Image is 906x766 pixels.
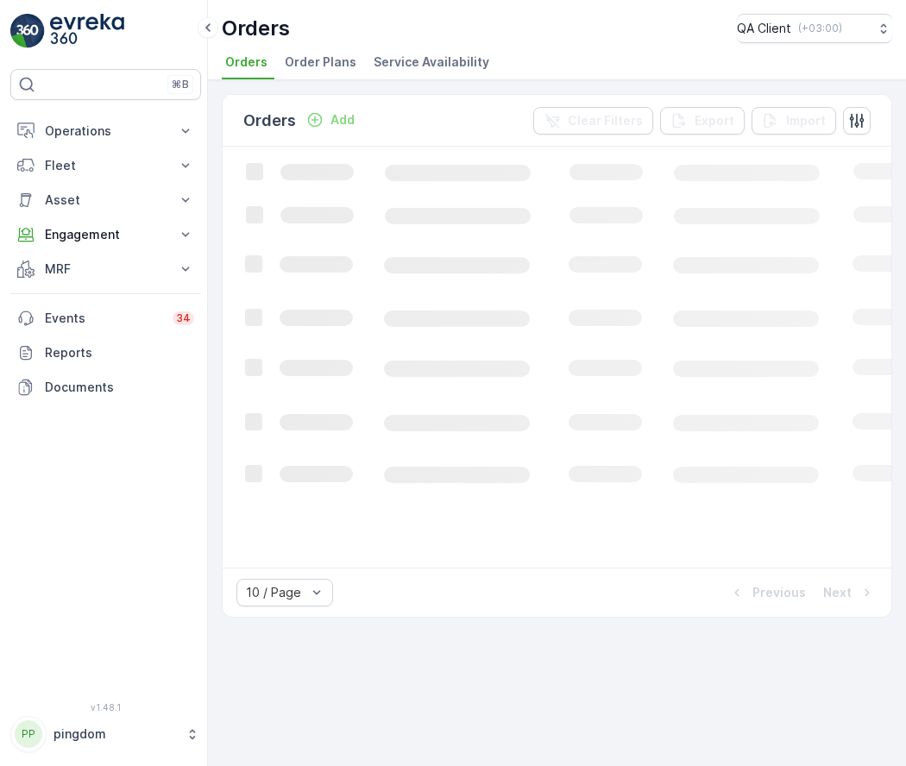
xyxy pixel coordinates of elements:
p: pingdom [53,725,177,743]
span: Orders [225,53,267,71]
p: Engagement [45,226,167,243]
a: Documents [10,370,201,405]
p: Add [330,111,355,129]
p: ⌘B [172,78,189,91]
img: logo [10,14,45,48]
a: Events34 [10,301,201,336]
p: Fleet [45,157,167,174]
p: Import [786,112,826,129]
span: v 1.48.1 [10,702,201,713]
button: MRF [10,252,201,286]
p: Operations [45,122,167,140]
button: QA Client(+03:00) [737,14,892,43]
div: PP [15,720,42,748]
p: QA Client [737,20,791,37]
p: Clear Filters [568,112,643,129]
p: ( +03:00 ) [798,22,842,35]
span: Order Plans [285,53,356,71]
button: Fleet [10,148,201,183]
button: PPpingdom [10,716,201,752]
p: Asset [45,191,167,209]
p: Export [695,112,734,129]
p: Events [45,310,162,327]
button: Operations [10,114,201,148]
span: Service Availability [374,53,489,71]
p: Orders [243,109,296,133]
button: Engagement [10,217,201,252]
button: Asset [10,183,201,217]
button: Add [299,110,362,130]
button: Previous [727,582,808,603]
button: Export [660,107,745,135]
p: Reports [45,344,194,361]
p: MRF [45,261,167,278]
p: Previous [752,584,806,601]
button: Import [752,107,836,135]
button: Clear Filters [533,107,653,135]
button: Next [821,582,878,603]
p: Documents [45,379,194,396]
p: Orders [222,15,290,42]
a: Reports [10,336,201,370]
img: logo_light-DOdMpM7g.png [50,14,124,48]
p: 34 [176,311,191,325]
p: Next [823,584,852,601]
